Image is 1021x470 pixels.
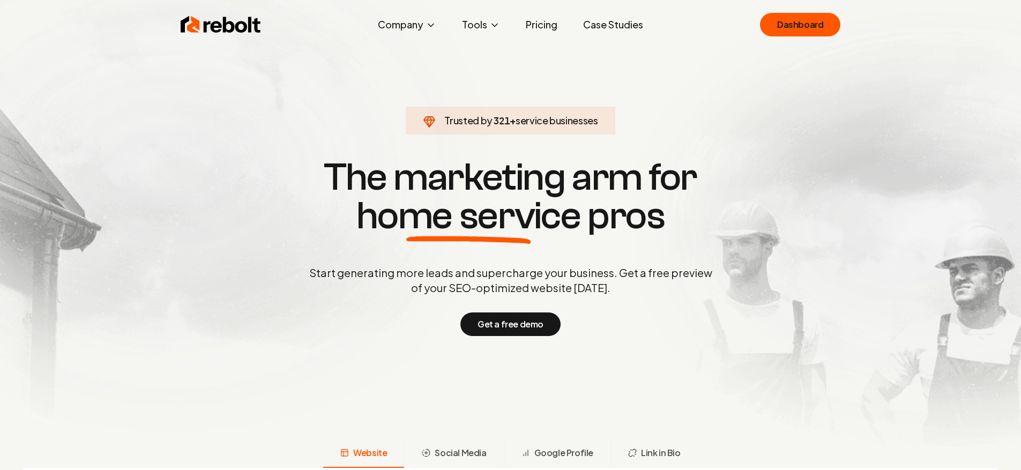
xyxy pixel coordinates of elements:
button: Website [323,440,404,468]
span: Link in Bio [641,446,681,459]
span: 321 [494,113,510,128]
span: Social Media [435,446,486,459]
span: Google Profile [534,446,593,459]
button: Social Media [404,440,503,468]
h1: The marketing arm for pros [254,158,768,235]
span: + [510,114,516,126]
a: Dashboard [760,13,840,36]
button: Company [369,14,445,35]
button: Get a free demo [460,312,561,336]
button: Tools [453,14,509,35]
span: Trusted by [444,114,492,126]
p: Start generating more leads and supercharge your business. Get a free preview of your SEO-optimiz... [307,265,714,295]
span: Website [353,446,387,459]
button: Google Profile [504,440,610,468]
a: Pricing [517,14,566,35]
span: service businesses [516,114,598,126]
img: Rebolt Logo [181,14,261,35]
a: Case Studies [575,14,652,35]
span: home service [356,197,581,235]
button: Link in Bio [610,440,698,468]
